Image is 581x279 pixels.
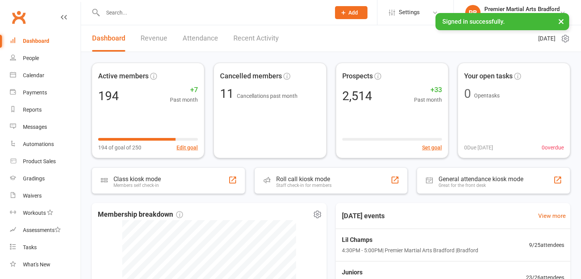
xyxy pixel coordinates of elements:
[439,175,523,183] div: General attendance kiosk mode
[465,5,481,20] div: PB
[442,18,505,25] span: Signed in successfully.
[439,183,523,188] div: Great for the front desk
[23,261,50,268] div: What's New
[23,38,49,44] div: Dashboard
[10,256,81,273] a: What's New
[23,89,47,96] div: Payments
[342,71,373,82] span: Prospects
[276,183,332,188] div: Staff check-in for members
[464,143,493,152] span: 0 Due [DATE]
[542,143,564,152] span: 0 overdue
[538,34,555,43] span: [DATE]
[233,25,279,52] a: Recent Activity
[10,204,81,222] a: Workouts
[98,143,141,152] span: 194 of goal of 250
[183,25,218,52] a: Attendance
[348,10,358,16] span: Add
[10,118,81,136] a: Messages
[10,187,81,204] a: Waivers
[23,227,61,233] div: Assessments
[422,143,442,152] button: Set goal
[335,6,367,19] button: Add
[464,71,513,82] span: Your open tasks
[23,158,56,164] div: Product Sales
[554,13,568,29] button: ×
[9,8,28,27] a: Clubworx
[10,136,81,153] a: Automations
[336,209,391,223] h3: [DATE] events
[10,101,81,118] a: Reports
[98,71,149,82] span: Active members
[474,92,500,99] span: Open tasks
[276,175,332,183] div: Roll call kiosk mode
[92,25,125,52] a: Dashboard
[23,55,39,61] div: People
[529,241,564,249] span: 9 / 25 attendees
[170,96,198,104] span: Past month
[10,32,81,50] a: Dashboard
[399,4,420,21] span: Settings
[10,50,81,67] a: People
[98,209,183,220] span: Membership breakdown
[484,13,560,19] div: Premier Martial Arts Bradford
[23,124,47,130] div: Messages
[464,88,471,100] div: 0
[23,210,46,216] div: Workouts
[100,7,325,18] input: Search...
[10,239,81,256] a: Tasks
[10,84,81,101] a: Payments
[237,93,298,99] span: Cancellations past month
[220,86,237,101] span: 11
[23,72,44,78] div: Calendar
[414,96,442,104] span: Past month
[170,84,198,96] span: +7
[23,107,42,113] div: Reports
[220,71,282,82] span: Cancelled members
[10,67,81,84] a: Calendar
[113,183,161,188] div: Members self check-in
[113,175,161,183] div: Class kiosk mode
[342,268,478,277] span: Juniors
[10,222,81,239] a: Assessments
[98,90,119,102] div: 194
[414,84,442,96] span: +33
[141,25,167,52] a: Revenue
[23,244,37,250] div: Tasks
[342,235,478,245] span: Lil Champs
[176,143,198,152] button: Edit goal
[23,175,45,182] div: Gradings
[538,211,566,221] a: View more
[23,193,42,199] div: Waivers
[484,6,560,13] div: Premier Martial Arts Bradford
[342,246,478,255] span: 4:30PM - 5:00PM | Premier Martial Arts Bradford | Bradford
[23,141,54,147] div: Automations
[10,153,81,170] a: Product Sales
[342,90,372,102] div: 2,514
[10,170,81,187] a: Gradings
